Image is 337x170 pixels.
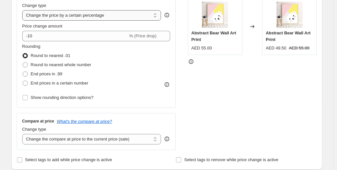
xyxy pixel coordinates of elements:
span: Round to nearest .01 [31,53,70,58]
button: What's the compare at price? [57,119,112,124]
span: Abstract Bear Wall Art Print [266,30,310,42]
span: Change type [22,127,46,132]
span: AED 55.00 [191,46,212,50]
span: AED 49.50 [266,46,286,50]
span: Select tags to add while price change is active [25,157,112,162]
span: Select tags to remove while price change is active [184,157,278,162]
span: End prices in .99 [31,71,62,76]
div: help [164,136,170,142]
div: help [164,12,170,18]
span: Round to nearest whole number [31,62,91,67]
span: End prices in a certain number [31,81,88,85]
img: AB101_1_80x.jpg [276,2,303,28]
img: AB101_1_80x.jpg [202,2,228,28]
span: AED 55.00 [289,46,310,50]
input: -15 [22,31,128,41]
h3: Compare at price [22,119,54,124]
span: Abstract Bear Wall Art Print [191,30,236,42]
span: Price change amount [22,24,62,28]
span: Change type [22,3,46,8]
span: Rounding [22,44,41,49]
span: % (Price drop) [129,33,156,38]
span: Show rounding direction options? [31,95,94,100]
